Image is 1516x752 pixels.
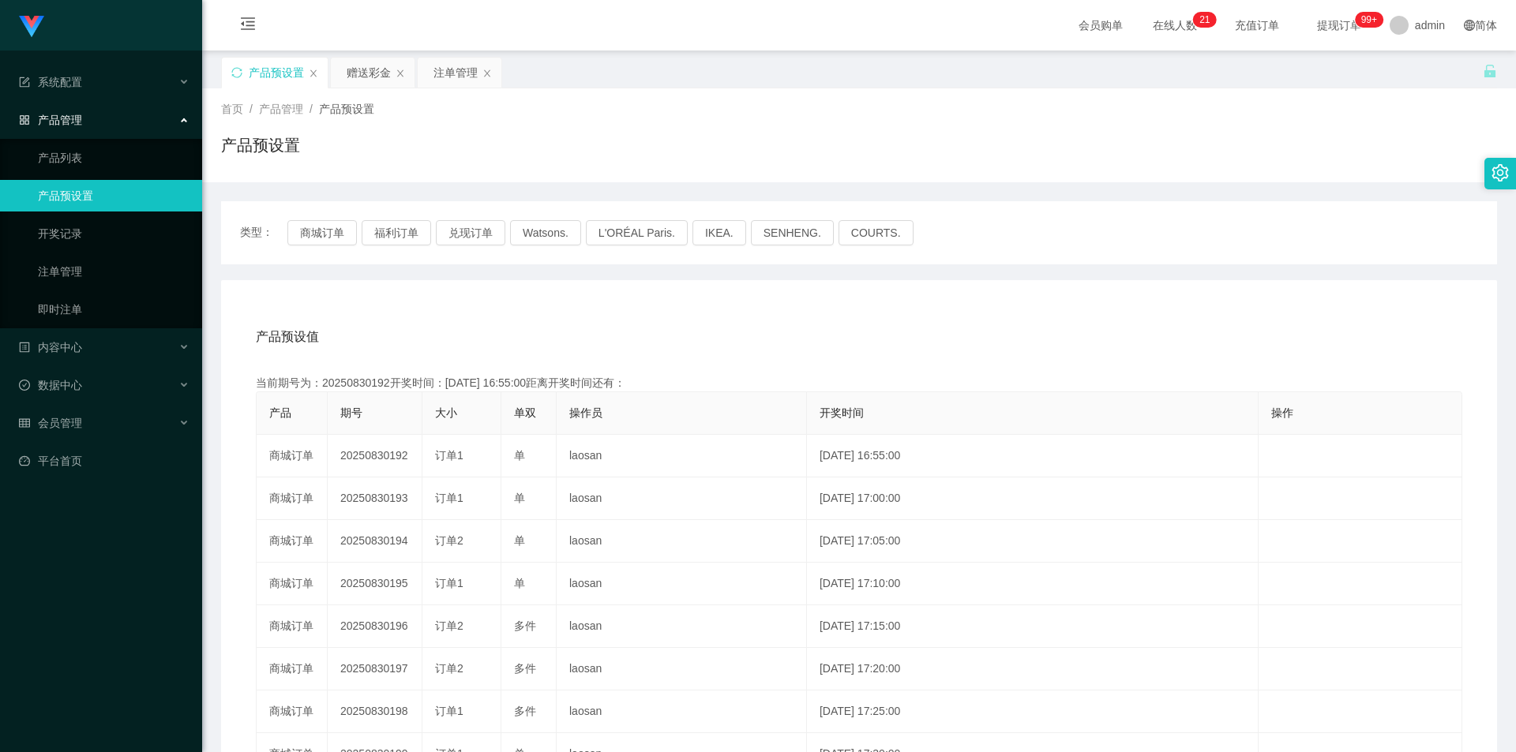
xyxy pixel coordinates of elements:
span: 在线人数 [1145,20,1205,31]
td: laosan [557,690,807,733]
td: 商城订单 [257,605,328,648]
td: laosan [557,605,807,648]
a: 开奖记录 [38,218,189,249]
div: 当前期号为：20250830192开奖时间：[DATE] 16:55:00距离开奖时间还有： [256,375,1462,391]
button: SENHENG. [751,220,834,245]
td: 商城订单 [257,648,328,690]
p: 2 [1199,12,1205,28]
span: 类型： [240,220,287,245]
span: 订单2 [435,534,463,547]
span: 产品管理 [19,114,82,126]
td: 20250830194 [328,520,422,563]
td: laosan [557,563,807,605]
span: 产品预设置 [319,103,374,115]
h1: 产品预设置 [221,133,300,157]
td: [DATE] 17:10:00 [807,563,1259,605]
button: 兑现订单 [436,220,505,245]
i: 图标: setting [1492,164,1509,181]
span: 首页 [221,103,243,115]
td: [DATE] 16:55:00 [807,435,1259,477]
span: 订单2 [435,662,463,675]
td: 商城订单 [257,477,328,520]
span: 订单1 [435,577,463,589]
td: laosan [557,477,807,520]
span: 多件 [514,705,536,717]
p: 1 [1205,12,1210,28]
i: 图标: sync [231,67,242,78]
span: 会员管理 [19,417,82,429]
button: IKEA. [692,220,746,245]
td: laosan [557,435,807,477]
span: 订单1 [435,492,463,504]
button: COURTS. [839,220,914,245]
td: laosan [557,520,807,563]
img: logo.9652507e.png [19,16,44,38]
a: 图标: dashboard平台首页 [19,445,189,477]
td: 商城订单 [257,520,328,563]
td: laosan [557,648,807,690]
button: 商城订单 [287,220,357,245]
i: 图标: close [482,69,492,78]
td: 20250830193 [328,477,422,520]
i: 图标: form [19,77,30,88]
button: 福利订单 [362,220,431,245]
td: 20250830198 [328,690,422,733]
span: 单 [514,577,525,589]
sup: 1030 [1355,12,1383,28]
span: 订单1 [435,705,463,717]
i: 图标: global [1464,20,1475,31]
span: / [250,103,253,115]
span: 订单2 [435,619,463,632]
a: 产品预设置 [38,180,189,211]
td: [DATE] 17:25:00 [807,690,1259,733]
span: 开奖时间 [820,406,864,419]
span: 充值订单 [1227,20,1287,31]
a: 注单管理 [38,256,189,287]
td: 20250830197 [328,648,422,690]
i: 图标: unlock [1483,64,1497,78]
i: 图标: close [309,69,318,78]
span: / [310,103,313,115]
sup: 21 [1193,12,1216,28]
span: 操作 [1271,406,1293,419]
td: 商城订单 [257,435,328,477]
button: L'ORÉAL Paris. [586,220,688,245]
i: 图标: profile [19,342,30,353]
td: 商城订单 [257,563,328,605]
span: 期号 [340,406,362,419]
span: 订单1 [435,449,463,462]
div: 产品预设置 [249,58,304,88]
span: 系统配置 [19,76,82,88]
div: 赠送彩金 [347,58,391,88]
span: 单 [514,449,525,462]
span: 提现订单 [1309,20,1369,31]
span: 数据中心 [19,379,82,391]
td: [DATE] 17:00:00 [807,477,1259,520]
span: 产品管理 [259,103,303,115]
span: 单 [514,492,525,504]
span: 产品 [269,406,291,419]
a: 即时注单 [38,294,189,325]
span: 多件 [514,662,536,675]
td: 20250830195 [328,563,422,605]
i: 图标: check-circle-o [19,380,30,391]
td: [DATE] 17:15:00 [807,605,1259,648]
td: 商城订单 [257,690,328,733]
i: 图标: menu-fold [221,1,275,51]
i: 图标: table [19,417,30,428]
span: 多件 [514,619,536,632]
td: [DATE] 17:05:00 [807,520,1259,563]
span: 操作员 [569,406,602,419]
button: Watsons. [510,220,581,245]
span: 内容中心 [19,341,82,354]
div: 注单管理 [433,58,478,88]
td: [DATE] 17:20:00 [807,648,1259,690]
span: 单 [514,534,525,547]
i: 图标: appstore-o [19,114,30,125]
a: 产品列表 [38,142,189,174]
span: 单双 [514,406,536,419]
td: 20250830192 [328,435,422,477]
td: 20250830196 [328,605,422,648]
span: 大小 [435,406,457,419]
span: 产品预设值 [256,327,319,346]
